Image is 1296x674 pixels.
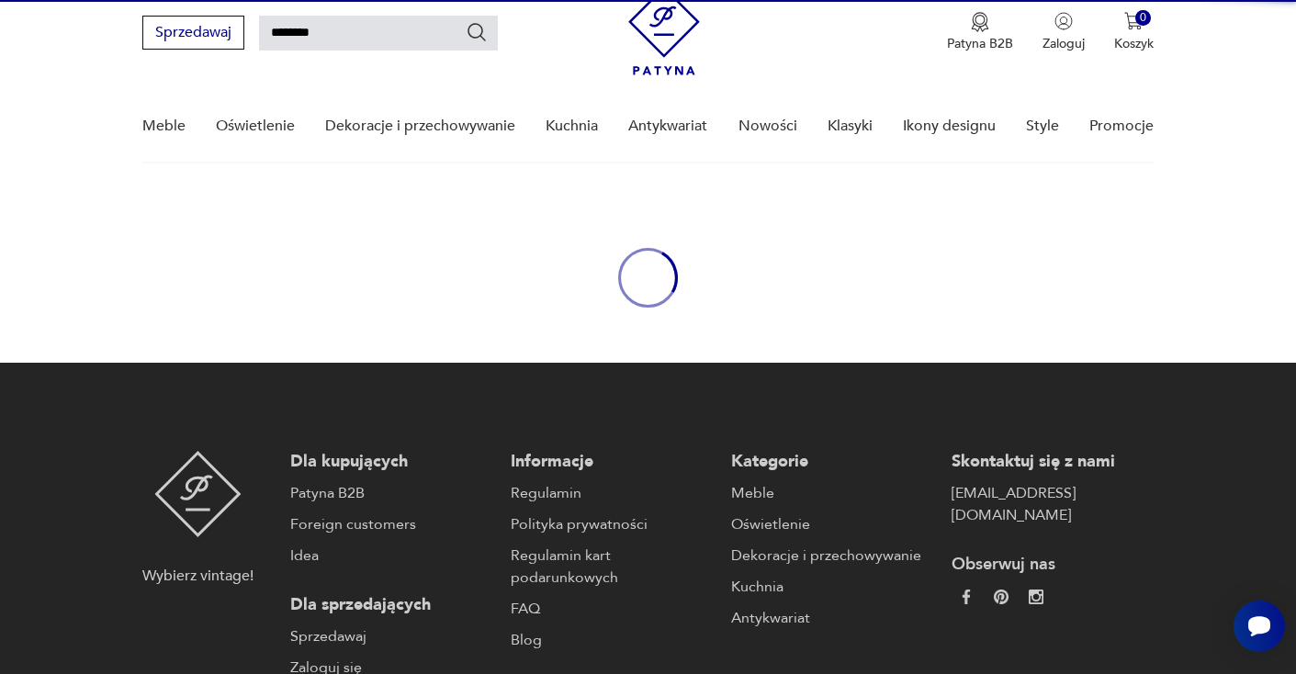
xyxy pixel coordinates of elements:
[1234,601,1285,652] iframe: Smartsupp widget button
[731,607,933,629] a: Antykwariat
[1114,12,1154,52] button: 0Koszyk
[290,594,492,616] p: Dla sprzedających
[947,12,1013,52] a: Ikona medaluPatyna B2B
[511,482,713,504] a: Regulamin
[738,91,797,162] a: Nowości
[731,513,933,535] a: Oświetlenie
[1042,12,1085,52] button: Zaloguj
[952,554,1154,576] p: Obserwuj nas
[142,28,244,40] a: Sprzedawaj
[1026,91,1059,162] a: Style
[1042,35,1085,52] p: Zaloguj
[947,12,1013,52] button: Patyna B2B
[952,451,1154,473] p: Skontaktuj się z nami
[903,91,996,162] a: Ikony designu
[511,629,713,651] a: Blog
[546,91,598,162] a: Kuchnia
[290,513,492,535] a: Foreign customers
[216,91,295,162] a: Oświetlenie
[1114,35,1154,52] p: Koszyk
[947,35,1013,52] p: Patyna B2B
[290,451,492,473] p: Dla kupujących
[731,576,933,598] a: Kuchnia
[1054,12,1073,30] img: Ikonka użytkownika
[994,590,1009,604] img: 37d27d81a828e637adc9f9cb2e3d3a8a.webp
[1135,10,1151,26] div: 0
[290,482,492,504] a: Patyna B2B
[731,482,933,504] a: Meble
[511,545,713,589] a: Regulamin kart podarunkowych
[731,545,933,567] a: Dekoracje i przechowywanie
[511,598,713,620] a: FAQ
[290,545,492,567] a: Idea
[511,451,713,473] p: Informacje
[1124,12,1143,30] img: Ikona koszyka
[952,482,1154,526] a: [EMAIL_ADDRESS][DOMAIN_NAME]
[325,91,515,162] a: Dekoracje i przechowywanie
[1089,91,1154,162] a: Promocje
[142,91,186,162] a: Meble
[154,451,242,537] img: Patyna - sklep z meblami i dekoracjami vintage
[731,451,933,473] p: Kategorie
[290,625,492,647] a: Sprzedawaj
[142,565,254,587] p: Wybierz vintage!
[142,16,244,50] button: Sprzedawaj
[466,21,488,43] button: Szukaj
[971,12,989,32] img: Ikona medalu
[628,91,707,162] a: Antykwariat
[828,91,873,162] a: Klasyki
[1029,590,1043,604] img: c2fd9cf7f39615d9d6839a72ae8e59e5.webp
[959,590,974,604] img: da9060093f698e4c3cedc1453eec5031.webp
[511,513,713,535] a: Polityka prywatności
